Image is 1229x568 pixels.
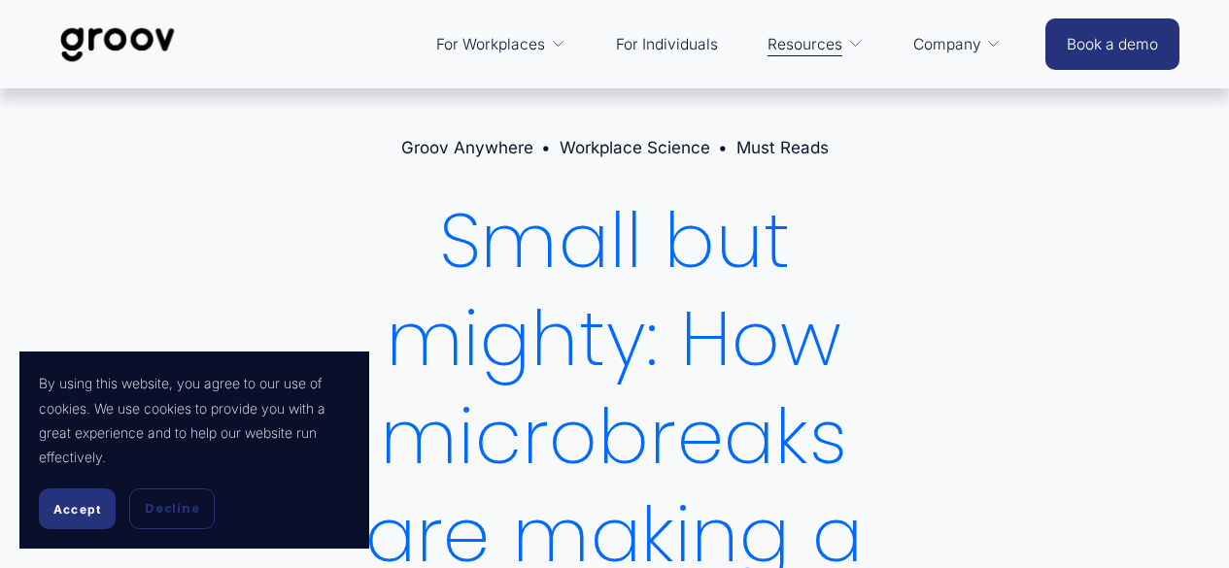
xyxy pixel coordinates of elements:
[19,351,369,549] section: Cookie banner
[904,21,1011,68] a: folder dropdown
[606,21,728,68] a: For Individuals
[736,138,829,157] a: Must Reads
[129,488,215,529] button: Decline
[401,138,533,157] a: Groov Anywhere
[53,502,101,517] span: Accept
[1045,18,1179,70] a: Book a demo
[913,31,981,58] span: Company
[436,31,545,58] span: For Workplaces
[39,371,350,469] p: By using this website, you agree to our use of cookies. We use cookies to provide you with a grea...
[427,21,575,68] a: folder dropdown
[560,138,710,157] a: Workplace Science
[758,21,872,68] a: folder dropdown
[145,500,199,518] span: Decline
[768,31,842,58] span: Resources
[39,488,116,529] button: Accept
[50,13,187,77] img: Groov | Workplace Science Platform | Unlock Performance | Drive Results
